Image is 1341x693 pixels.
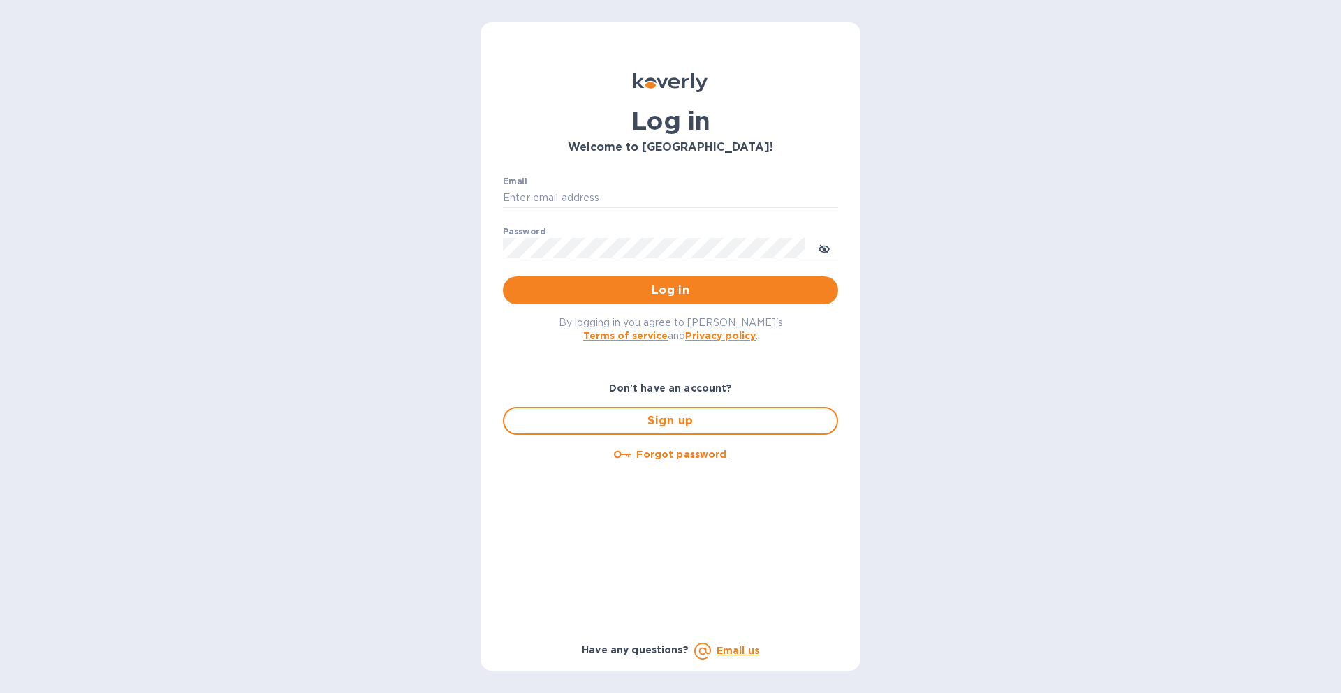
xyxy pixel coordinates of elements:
button: Log in [503,276,838,304]
b: Don't have an account? [609,382,733,394]
img: Koverly [633,73,708,92]
label: Password [503,228,545,236]
span: By logging in you agree to [PERSON_NAME]'s and . [559,317,783,341]
u: Forgot password [636,449,726,460]
h3: Welcome to [GEOGRAPHIC_DATA]! [503,141,838,154]
a: Email us [717,645,759,656]
input: Enter email address [503,188,838,209]
span: Sign up [515,412,826,429]
span: Log in [514,282,827,299]
label: Email [503,177,527,186]
button: toggle password visibility [810,234,838,262]
button: Sign up [503,407,838,435]
b: Have any questions? [582,644,689,655]
a: Privacy policy [685,330,756,341]
h1: Log in [503,106,838,135]
a: Terms of service [583,330,668,341]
